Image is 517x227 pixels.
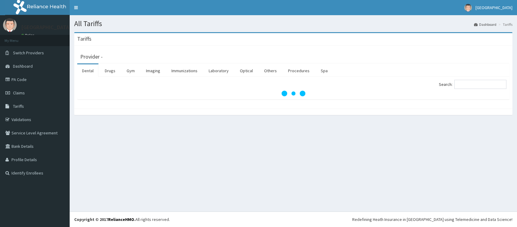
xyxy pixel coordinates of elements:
[316,64,333,77] a: Spa
[77,64,98,77] a: Dental
[259,64,282,77] a: Others
[13,63,33,69] span: Dashboard
[352,216,512,222] div: Redefining Heath Insurance in [GEOGRAPHIC_DATA] using Telemedicine and Data Science!
[100,64,120,77] a: Drugs
[13,103,24,109] span: Tariffs
[454,80,506,89] input: Search:
[439,80,506,89] label: Search:
[3,18,17,32] img: User Image
[70,212,517,227] footer: All rights reserved.
[74,20,512,28] h1: All Tariffs
[13,50,44,56] span: Switch Providers
[204,64,234,77] a: Laboratory
[122,64,140,77] a: Gym
[21,25,71,30] p: [GEOGRAPHIC_DATA]
[167,64,202,77] a: Immunizations
[464,4,472,12] img: User Image
[21,33,36,37] a: Online
[77,36,91,42] h3: Tariffs
[281,81,306,106] svg: audio-loading
[141,64,165,77] a: Imaging
[108,217,134,222] a: RelianceHMO
[13,90,25,96] span: Claims
[476,5,512,10] span: [GEOGRAPHIC_DATA]
[474,22,496,27] a: Dashboard
[497,22,512,27] li: Tariffs
[80,54,103,59] h3: Provider -
[235,64,258,77] a: Optical
[283,64,314,77] a: Procedures
[74,217,135,222] strong: Copyright © 2017 .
